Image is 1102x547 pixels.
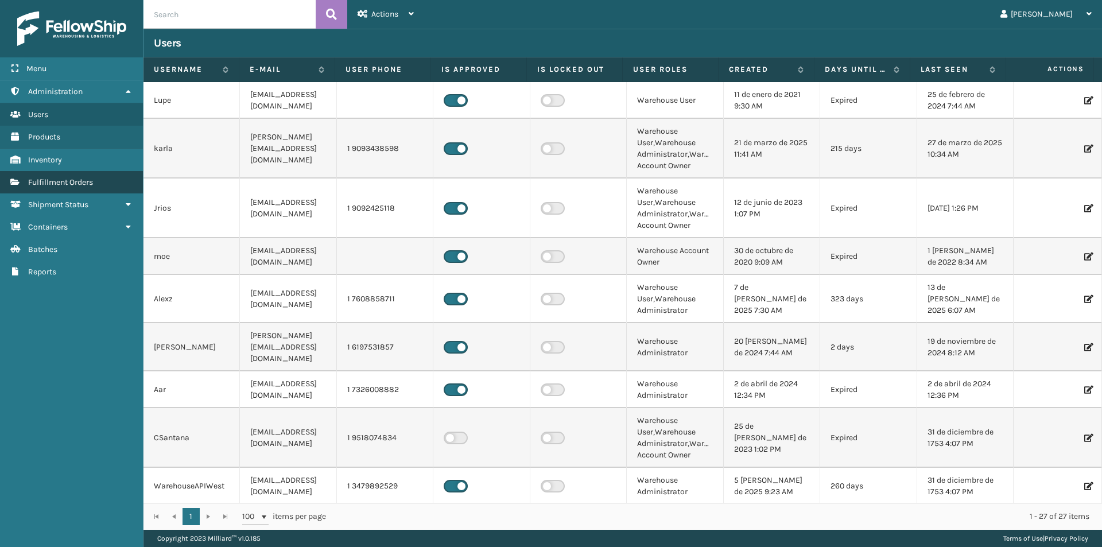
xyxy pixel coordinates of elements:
span: Containers [28,222,68,232]
span: Administration [28,87,83,96]
div: | [1003,530,1088,547]
span: Actions [1010,60,1091,79]
td: 323 days [820,275,917,323]
label: Is Approved [441,64,516,75]
td: [PERSON_NAME][EMAIL_ADDRESS][DOMAIN_NAME] [240,323,336,371]
td: [DATE] 1:26 PM [917,179,1014,238]
td: 1 7326008882 [337,371,433,408]
span: Users [28,110,48,119]
label: Username [154,64,217,75]
label: Days until password expires [825,64,888,75]
span: Inventory [28,155,62,165]
td: [PERSON_NAME] [143,323,240,371]
td: 260 days [820,468,917,505]
td: 11 de enero de 2021 9:30 AM [724,82,820,119]
span: Fulfillment Orders [28,177,93,187]
td: 31 de diciembre de 1753 4:07 PM [917,468,1014,505]
p: Copyright 2023 Milliard™ v 1.0.185 [157,530,261,547]
td: karla [143,119,240,179]
td: 25 de [PERSON_NAME] de 2023 1:02 PM [724,408,820,468]
td: Aar [143,371,240,408]
td: 1 7608858711 [337,275,433,323]
td: WarehouseAPIWest [143,468,240,505]
td: Warehouse Administrator [627,371,723,408]
span: Actions [371,9,398,19]
td: 1 [PERSON_NAME] de 2022 8:34 AM [917,238,1014,275]
td: CSantana [143,408,240,468]
td: [EMAIL_ADDRESS][DOMAIN_NAME] [240,468,336,505]
i: Edit [1084,482,1091,490]
td: Alexz [143,275,240,323]
span: Batches [28,245,57,254]
td: Warehouse User,Warehouse Administrator,Warehouse Account Owner [627,179,723,238]
td: Jrios [143,179,240,238]
td: 12 de junio de 2023 1:07 PM [724,179,820,238]
td: moe [143,238,240,275]
label: Is Locked Out [537,64,612,75]
span: Products [28,132,60,142]
td: 7 de [PERSON_NAME] de 2025 7:30 AM [724,275,820,323]
label: E-mail [250,64,313,75]
a: Terms of Use [1003,534,1043,542]
label: Created [729,64,792,75]
a: 1 [183,508,200,525]
td: 30 de octubre de 2020 9:09 AM [724,238,820,275]
td: Expired [820,408,917,468]
td: [EMAIL_ADDRESS][DOMAIN_NAME] [240,82,336,119]
td: Warehouse User,Warehouse Administrator,Warehouse Account Owner [627,119,723,179]
td: [EMAIL_ADDRESS][DOMAIN_NAME] [240,275,336,323]
td: 1 3479892529 [337,468,433,505]
i: Edit [1084,295,1091,303]
td: Warehouse User,Warehouse Administrator,Warehouse Account Owner [627,408,723,468]
a: Privacy Policy [1045,534,1088,542]
h3: Users [154,36,181,50]
td: 5 [PERSON_NAME] de 2025 9:23 AM [724,468,820,505]
td: [PERSON_NAME][EMAIL_ADDRESS][DOMAIN_NAME] [240,119,336,179]
span: items per page [242,508,326,525]
i: Edit [1084,204,1091,212]
label: User Roles [633,64,708,75]
td: 1 6197531857 [337,323,433,371]
td: 2 days [820,323,917,371]
span: 100 [242,511,259,522]
td: Warehouse Administrator [627,468,723,505]
i: Edit [1084,386,1091,394]
td: [EMAIL_ADDRESS][DOMAIN_NAME] [240,408,336,468]
td: 21 de marzo de 2025 11:41 AM [724,119,820,179]
label: User phone [346,64,420,75]
td: Expired [820,82,917,119]
td: 20 [PERSON_NAME] de 2024 7:44 AM [724,323,820,371]
td: Expired [820,238,917,275]
td: Warehouse Administrator [627,323,723,371]
label: Last Seen [921,64,984,75]
td: 13 de [PERSON_NAME] de 2025 6:07 AM [917,275,1014,323]
td: 1 9093438598 [337,119,433,179]
td: 2 de abril de 2024 12:34 PM [724,371,820,408]
td: Warehouse Account Owner [627,238,723,275]
td: Expired [820,179,917,238]
td: [EMAIL_ADDRESS][DOMAIN_NAME] [240,179,336,238]
td: 25 de febrero de 2024 7:44 AM [917,82,1014,119]
span: Shipment Status [28,200,88,210]
div: 1 - 27 of 27 items [342,511,1089,522]
i: Edit [1084,343,1091,351]
span: Menu [26,64,46,73]
img: logo [17,11,126,46]
i: Edit [1084,96,1091,104]
td: [EMAIL_ADDRESS][DOMAIN_NAME] [240,371,336,408]
i: Edit [1084,145,1091,153]
td: 2 de abril de 2024 12:36 PM [917,371,1014,408]
i: Edit [1084,434,1091,442]
td: 1 9518074834 [337,408,433,468]
td: 19 de noviembre de 2024 8:12 AM [917,323,1014,371]
td: Expired [820,371,917,408]
td: [EMAIL_ADDRESS][DOMAIN_NAME] [240,238,336,275]
td: 215 days [820,119,917,179]
td: Warehouse User [627,82,723,119]
td: 31 de diciembre de 1753 4:07 PM [917,408,1014,468]
td: Lupe [143,82,240,119]
td: 1 9092425118 [337,179,433,238]
td: 27 de marzo de 2025 10:34 AM [917,119,1014,179]
td: Warehouse User,Warehouse Administrator [627,275,723,323]
i: Edit [1084,253,1091,261]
